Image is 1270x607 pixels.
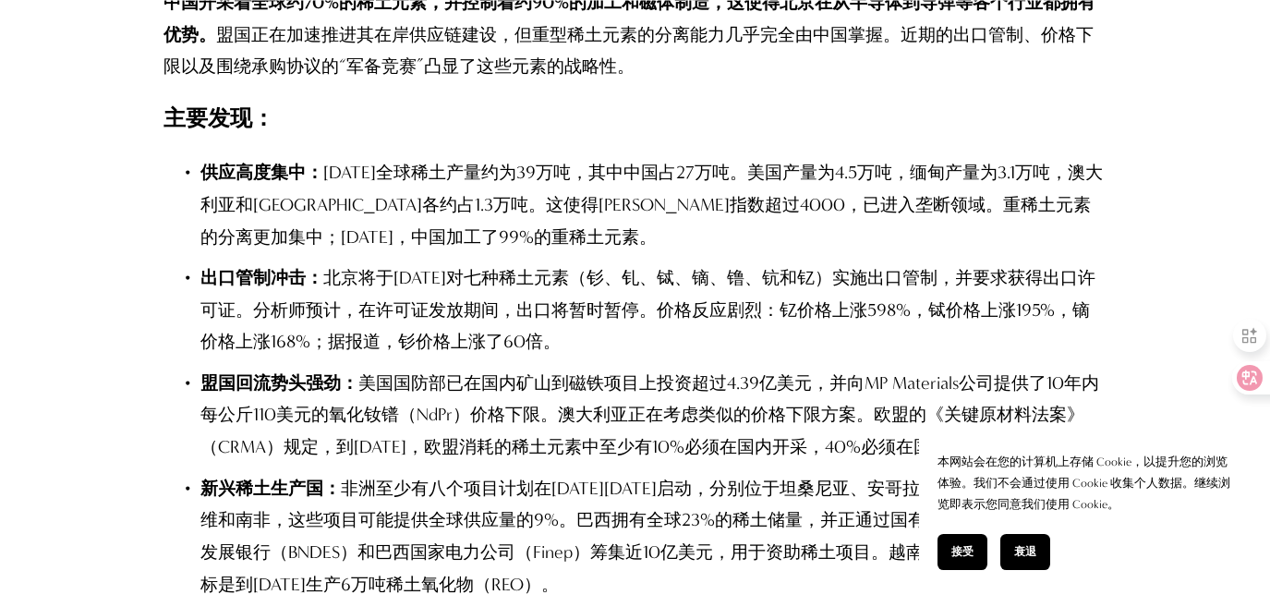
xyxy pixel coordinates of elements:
[937,455,1230,511] font: 本网站会在您的计算机上存储 Cookie，以提升您的浏览体验。我们不会通过使用 Cookie 收集个人数据。继续浏览即表示您同意我们使用 Cookie。
[200,267,323,288] font: 出口管制冲击：
[200,372,358,394] font: 盟国回流势头强劲：
[1000,534,1050,570] button: 衰退
[951,545,974,558] font: 接受
[200,162,323,183] font: 供应高度集中：
[937,534,987,570] button: 接受
[200,162,1103,247] font: [DATE]全球稀土产量约为39万吨，其中中国占27万吨。美国产量为4.5万吨，缅甸产量为3.1万吨，澳大利亚和[GEOGRAPHIC_DATA]各约占1.3万吨。这使得[PERSON_NAME...
[163,24,1094,78] font: 盟国正在加速推进其在岸供应链建设，但重型稀土元素的分离能力几乎完全由中国掌握。近期的出口管制、价格下限以及围绕承购协议的“军备竞赛”凸显了这些元素的战略性。
[919,433,1252,589] section: Cookie 横幅
[200,478,1107,595] font: 非洲至少有八个项目计划在[DATE][DATE]启动，分别位于坦桑尼亚、安哥拉、[GEOGRAPHIC_DATA]维和南非，这些项目可能提供全球供应量的9%。巴西拥有全球23%的稀土储量，并正通...
[200,267,1095,352] font: 北京将于[DATE]对七种稀土元素（钐、钆、铽、镝、镥、钪和钇）实施出口管制，并要求获得出口许可证。分析师预计，在许可证发放期间，出口将暂时暂停。价格反应剧烈：钇价格上涨598%，铽价格上涨19...
[163,104,274,131] font: 主要发现：
[200,478,341,499] font: 新兴稀土生产国：
[1014,545,1036,558] font: 衰退
[200,372,1099,457] font: 美国国防部已在国内矿山到磁铁项目上投资超过4.39亿美元，并向MP Materials公司提供了10年内每公斤110美元的氧化钕镨（NdPr）价格下限。澳大利亚正在考虑类似的价格下限方案。欧盟的...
